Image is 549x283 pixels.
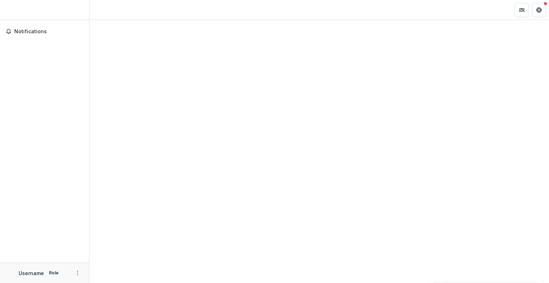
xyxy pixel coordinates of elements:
p: Role [47,270,61,276]
button: More [73,269,82,277]
span: Notifications [14,29,83,35]
p: Username [19,269,44,277]
button: Notifications [3,26,86,37]
button: Get Help [532,3,546,17]
button: Partners [515,3,529,17]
